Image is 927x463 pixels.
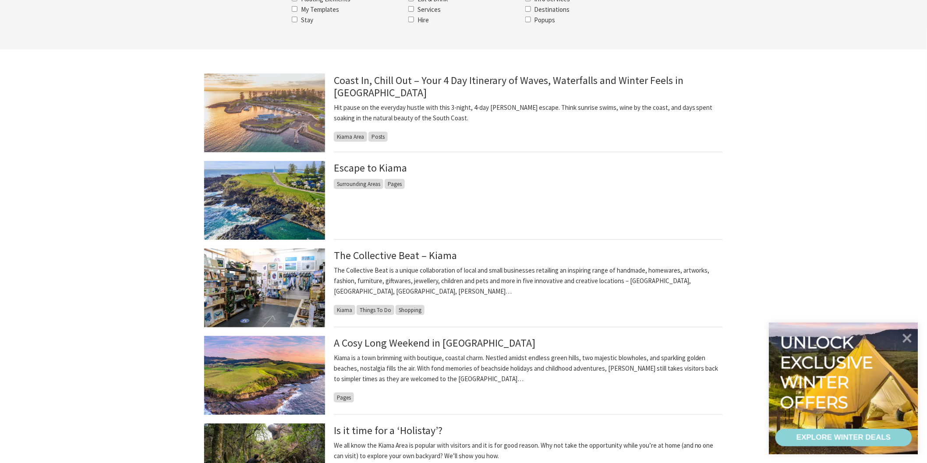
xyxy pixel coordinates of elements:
a: Is it time for a ‘Holistay’? [334,424,442,437]
img: Kiama Harbour [204,74,325,152]
a: Escape to Kiama [334,161,407,175]
label: Services [418,5,441,14]
div: EXPLORE WINTER DEALS [796,429,891,446]
label: Stay [301,16,313,24]
span: Surrounding Areas [334,179,383,189]
p: Kiama is a town brimming with boutique, coastal charm. Nestled amidst endless green hills, two ma... [334,353,723,384]
a: EXPLORE WINTER DEALS [775,429,912,446]
span: Posts [368,132,388,142]
a: A Cosy Long Weekend in [GEOGRAPHIC_DATA] [334,336,535,350]
span: Kiama [334,305,355,315]
label: My Templates [301,5,339,14]
img: Gerringong sunrise Kiama Coast Walk [204,336,325,415]
img: Art and homewares in store [204,249,325,327]
span: Things To Do [357,305,394,315]
label: Hire [418,16,429,24]
span: Pages [334,393,354,403]
p: The Collective Beat is a unique collaboration of local and small businesses retailing an inspirin... [334,265,723,297]
a: Coast In, Chill Out – Your 4 Day Itinerary of Waves, Waterfalls and Winter Feels in [GEOGRAPHIC_D... [334,74,683,99]
p: Hit pause on the everyday hustle with this 3-night, 4-day [PERSON_NAME] escape. Think sunrise swi... [334,102,723,123]
p: We all know the Kiama Area is popular with visitors and it is for good reason. Why not take the o... [334,440,723,461]
label: Destinations [534,5,570,14]
a: The Collective Beat – Kiama [334,249,457,262]
span: Kiama Area [334,132,367,142]
label: Popups [534,16,555,24]
span: Pages [385,179,405,189]
span: Shopping [396,305,425,315]
div: Unlock exclusive winter offers [780,333,877,412]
